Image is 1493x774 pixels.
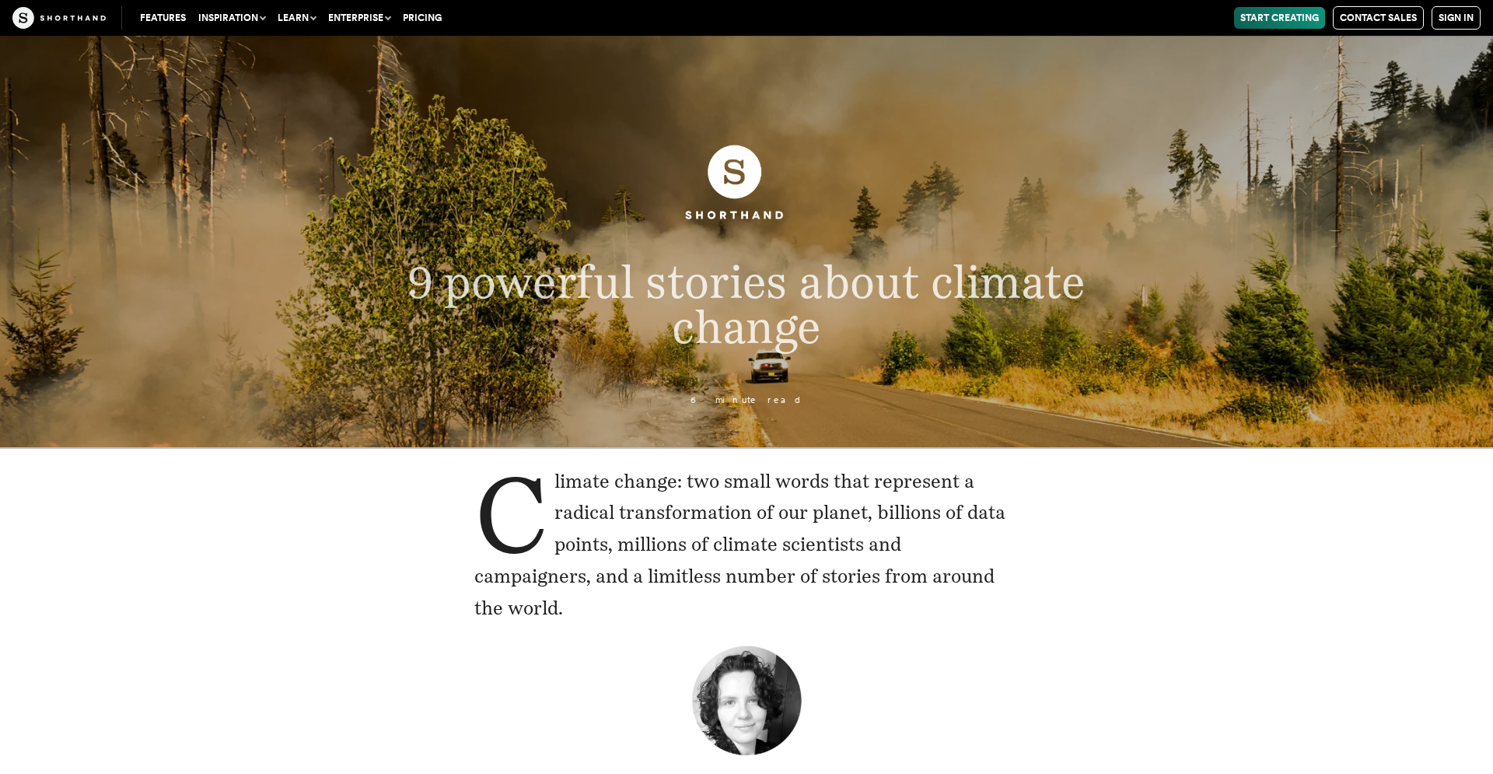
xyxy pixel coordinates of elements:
[330,396,1163,406] p: 6 minute read
[271,7,322,29] button: Learn
[474,466,1019,625] p: Climate change: two small words that represent a radical transformation of our planet, billions o...
[134,7,192,29] a: Features
[192,7,271,29] button: Inspiration
[1432,6,1481,30] a: Sign in
[322,7,397,29] button: Enterprise
[1333,6,1424,30] a: Contact Sales
[407,254,1086,354] span: 9 powerful stories about climate change
[12,7,106,29] img: The Craft
[397,7,448,29] a: Pricing
[1234,7,1325,29] a: Start Creating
